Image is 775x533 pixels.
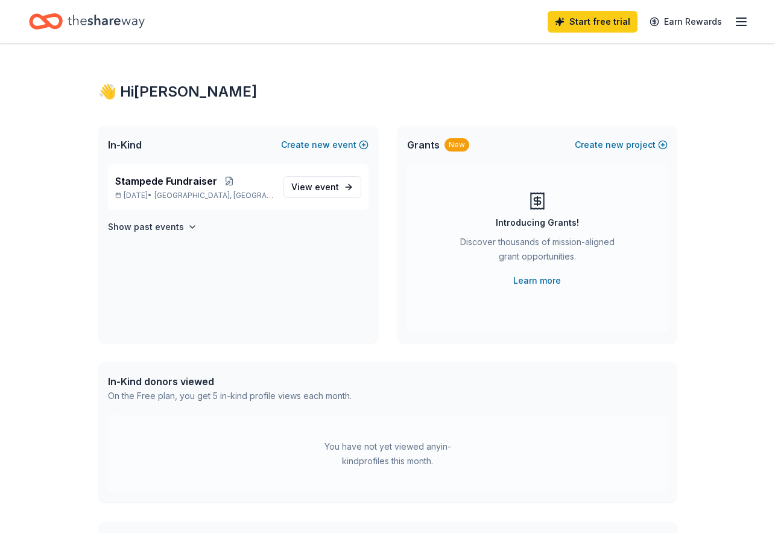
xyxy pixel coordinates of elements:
span: Grants [407,138,440,152]
div: Introducing Grants! [496,215,579,230]
a: Start free trial [548,11,637,33]
a: Home [29,7,145,36]
div: New [444,138,469,152]
div: 👋 Hi [PERSON_NAME] [98,82,677,101]
div: You have not yet viewed any in-kind profiles this month. [312,439,463,468]
h4: Show past events [108,220,184,234]
span: Stampede Fundraiser [115,174,217,188]
a: Earn Rewards [642,11,729,33]
div: In-Kind donors viewed [108,374,352,389]
span: [GEOGRAPHIC_DATA], [GEOGRAPHIC_DATA] [154,191,273,200]
a: Learn more [513,273,561,288]
a: View event [283,176,361,198]
div: Discover thousands of mission-aligned grant opportunities. [455,235,619,269]
span: new [312,138,330,152]
p: [DATE] • [115,191,274,200]
span: View [291,180,339,194]
span: new [606,138,624,152]
span: In-Kind [108,138,142,152]
button: Createnewevent [281,138,369,152]
button: Createnewproject [575,138,668,152]
span: event [315,182,339,192]
button: Show past events [108,220,197,234]
div: On the Free plan, you get 5 in-kind profile views each month. [108,389,352,403]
